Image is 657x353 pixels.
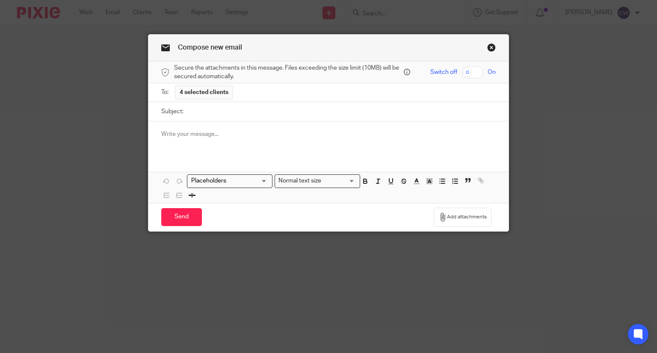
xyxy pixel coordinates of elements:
[430,68,457,76] span: Switch off
[161,88,171,97] label: To:
[275,174,360,188] div: Search for option
[161,107,183,116] label: Subject:
[275,174,360,188] div: Text styles
[324,176,355,185] input: Search for option
[434,208,491,227] button: Add attachments
[178,44,242,51] span: Compose new email
[188,176,267,185] input: Search for option
[174,64,402,81] span: Secure the attachments in this message. Files exceeding the size limit (10MB) will be secured aut...
[187,174,272,188] div: Search for option
[277,176,323,185] span: Normal text size
[487,43,496,55] a: Close this dialog window
[447,214,487,221] span: Add attachments
[180,88,228,97] span: 4 selected clients
[187,174,272,188] div: Placeholders
[488,68,496,76] span: On
[161,208,202,227] input: Send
